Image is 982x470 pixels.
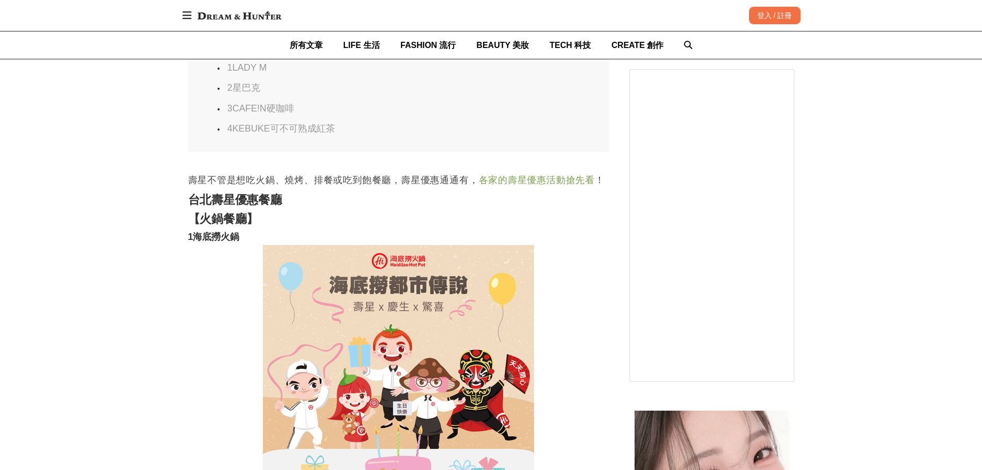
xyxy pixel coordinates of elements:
span: CREATE 創作 [611,41,663,50]
span: LIFE 生活 [343,41,380,50]
span: 所有文章 [290,41,323,50]
a: 1LADY M [227,62,267,73]
strong: 台北壽星優惠餐廳 [188,193,282,206]
a: 3CAFE!N硬咖啡 [227,103,294,114]
strong: 1海底撈火鍋 [188,232,239,242]
span: TECH 科技 [550,41,591,50]
a: TECH 科技 [550,31,591,59]
span: BEAUTY 美妝 [476,41,529,50]
a: CREATE 創作 [611,31,663,59]
a: 2星巴克 [227,83,260,93]
a: 各家的壽星優惠活動搶先看 [479,175,595,185]
a: 所有文章 [290,31,323,59]
p: 壽星不管是想吃火鍋、燒烤、排餐或吃到飽餐廳，壽星優惠通通有， ！ [188,172,609,188]
strong: 【火鍋餐廳】 [188,212,259,225]
span: FASHION 流行 [401,41,456,50]
div: 登入 / 註冊 [749,7,801,24]
a: LIFE 生活 [343,31,380,59]
img: Dream & Hunter [192,6,287,25]
a: 4KEBUKE可不可熟成紅茶 [227,123,335,134]
a: FASHION 流行 [401,31,456,59]
a: BEAUTY 美妝 [476,31,529,59]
